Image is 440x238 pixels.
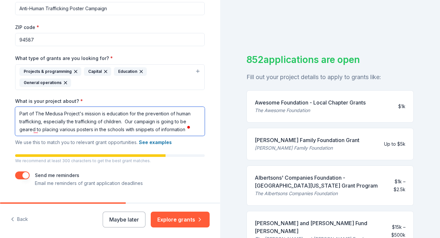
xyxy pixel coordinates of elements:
textarea: To enrich screen reader interactions, please activate Accessibility in Grammarly extension settings [15,107,205,136]
label: ZIP code [15,24,39,31]
label: Send me reminders [35,172,79,178]
label: What is your project about? [15,98,83,104]
div: [PERSON_NAME] Family Foundation Grant [255,136,359,144]
button: Maybe later [103,212,145,227]
input: 12345 (U.S. only) [15,33,205,46]
div: Fill out your project details to apply to grants like: [246,72,414,82]
div: $1k [398,103,405,110]
div: The Awesome Foundation [255,106,366,114]
div: Up to $5k [384,140,405,148]
p: We recommend at least 300 characters to get the best grant matches. [15,158,205,164]
button: Back [11,213,28,226]
div: 852 applications are open [246,53,414,67]
div: $1k – $2.5k [391,178,406,193]
div: Education [114,67,147,76]
button: Projects & programmingCapitalEducationGeneral operations [15,64,205,90]
div: Awesome Foundation - Local Chapter Grants [255,99,366,106]
span: We use this to match you to relevant grant opportunities. [15,139,172,145]
div: [PERSON_NAME] and [PERSON_NAME] Fund [PERSON_NAME] [255,219,378,235]
div: [PERSON_NAME] Family Foundation [255,144,359,152]
p: Email me reminders of grant application deadlines [35,179,143,187]
button: Explore grants [151,212,210,227]
div: Albertsons' Companies Foundation - [GEOGRAPHIC_DATA][US_STATE] Grant Program [255,174,386,190]
label: What type of grants are you looking for? [15,55,113,62]
div: Capital [84,67,111,76]
button: See examples [139,138,172,146]
input: After school program [15,2,205,15]
div: Projects & programming [19,67,81,76]
div: The Albertsons Companies Foundation [255,190,386,197]
div: General operations [19,78,71,87]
